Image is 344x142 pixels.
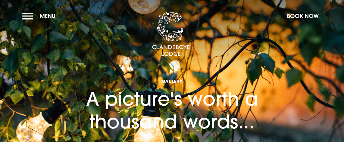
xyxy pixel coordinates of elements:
img: Clandeboye Lodge [152,12,190,57]
span: Menu [40,12,56,20]
button: Menu [22,9,59,23]
span: Gallery [45,78,299,84]
h1: A picture's worth a thousand words... [45,60,299,133]
button: Book Now [284,9,322,23]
